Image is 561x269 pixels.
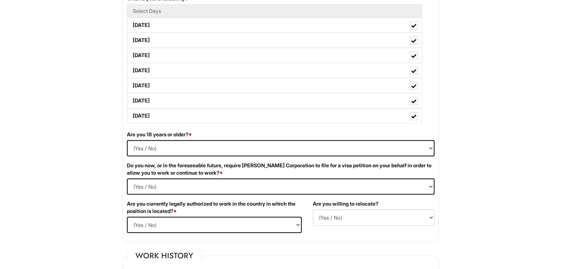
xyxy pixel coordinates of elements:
[127,162,434,177] label: Do you now, or in the foreseeable future, require [PERSON_NAME] Corporation to file for a visa pe...
[127,78,422,93] label: [DATE]
[313,200,378,207] label: Are you willing to relocate?
[127,108,422,123] label: [DATE]
[127,93,422,108] label: [DATE]
[127,250,202,261] legend: Work History
[127,131,192,138] label: Are you 18 years or older?
[127,63,422,78] label: [DATE]
[127,140,434,156] select: (Yes / No)
[127,217,302,233] select: (Yes / No)
[133,8,416,14] h5: Select Days
[127,178,434,195] select: (Yes / No)
[127,200,302,215] label: Are you currently legally authorized to work in the country in which the position is located?
[313,209,434,226] select: (Yes / No)
[127,48,422,63] label: [DATE]
[127,33,422,48] label: [DATE]
[127,18,422,32] label: [DATE]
